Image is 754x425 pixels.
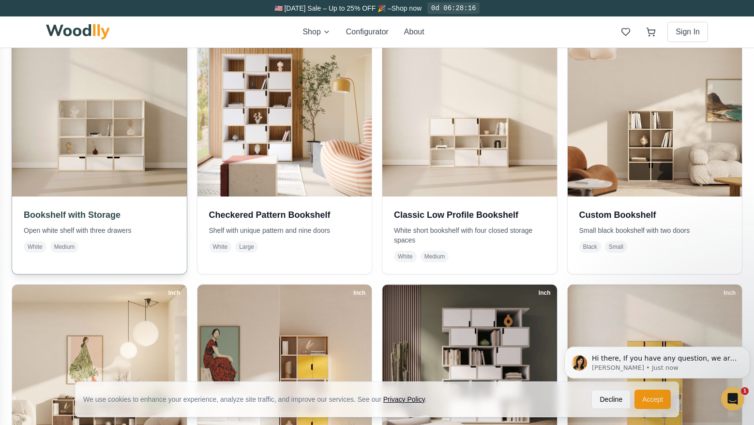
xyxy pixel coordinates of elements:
[719,288,740,298] div: Inch
[394,208,545,222] h3: Classic Low Profile Bookshelf
[209,241,232,253] span: White
[302,26,330,38] button: Shop
[404,26,424,38] button: About
[421,251,449,262] span: Medium
[164,288,185,298] div: Inch
[392,4,422,12] a: Shop now
[235,241,258,253] span: Large
[591,390,631,409] button: Decline
[209,208,361,222] h3: Checkered Pattern Bookshelf
[50,241,79,253] span: Medium
[197,22,372,197] img: Checkered Pattern Bookshelf
[634,390,671,409] button: Accept
[605,241,627,253] span: Small
[83,395,435,404] div: We use cookies to enhance your experience, analyze site traffic, and improve our services. See our .
[579,208,731,222] h3: Custom Bookshelf
[568,22,742,197] img: Custom Bookshelf
[383,395,425,403] a: Privacy Policy
[579,226,731,235] p: Small black bookshelf with two doors
[209,226,361,235] p: Shelf with unique pattern and nine doors
[667,22,708,42] button: Sign In
[579,241,601,253] span: Black
[24,208,175,222] h3: Bookshelf with Storage
[24,241,46,253] span: White
[741,387,749,395] span: 1
[46,24,110,40] img: Woodlly
[382,22,557,197] img: Classic Low Profile Bookshelf
[721,387,744,410] iframe: Intercom live chat
[349,288,370,298] div: Inch
[8,17,191,201] img: Bookshelf with Storage
[427,2,480,14] div: 0d 06:28:16
[560,326,754,399] iframe: Intercom notifications message
[534,288,555,298] div: Inch
[24,226,175,235] p: Open white shelf with three drawers
[394,226,545,245] p: White short bookshelf with four closed storage spaces
[346,26,389,38] button: Configurator
[394,251,417,262] span: White
[274,4,392,12] span: 🇺🇸 [DATE] Sale – Up to 25% OFF 🎉 –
